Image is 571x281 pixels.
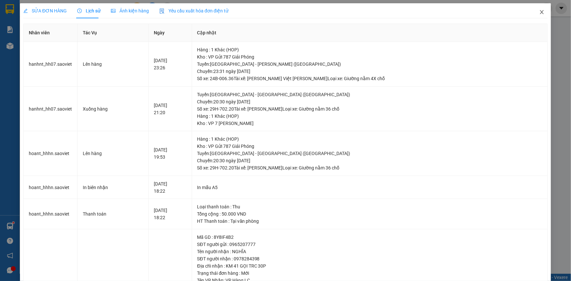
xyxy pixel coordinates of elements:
td: hoant_hhhn.saoviet [24,199,78,229]
span: edit [23,9,28,13]
td: hoant_hhhn.saoviet [24,176,78,199]
div: [DATE] 18:22 [154,207,187,221]
div: In biên nhận [83,184,143,191]
div: Hàng : 1 Khác (HOP) [197,46,542,53]
div: In mẫu A5 [197,184,542,191]
span: picture [111,9,116,13]
div: [DATE] 19:53 [154,146,187,161]
div: SĐT người gửi : 0965207777 [197,241,542,248]
span: close [539,9,544,15]
div: Loại thanh toán : Thu [197,203,542,210]
div: Thanh toán [83,210,143,218]
div: Kho : VP 7 [PERSON_NAME] [197,120,542,127]
button: Close [533,3,551,22]
td: hoant_hhhn.saoviet [24,131,78,176]
div: Địa chỉ nhận : KM 41 GỌI TRC 30P [197,262,542,270]
div: Trạng thái đơn hàng : Mới [197,270,542,277]
div: Tuyến : [GEOGRAPHIC_DATA] - [GEOGRAPHIC_DATA] ([GEOGRAPHIC_DATA]) Chuyến: 20:30 ngày [DATE] Số xe... [197,91,542,113]
th: Tác Vụ [78,24,149,42]
div: Hàng : 1 Khác (HOP) [197,113,542,120]
div: HT Thanh toán : Tại văn phòng [197,218,542,225]
div: Tuyến : [GEOGRAPHIC_DATA] - [GEOGRAPHIC_DATA] ([GEOGRAPHIC_DATA]) Chuyến: 20:30 ngày [DATE] Số xe... [197,150,542,171]
div: Hàng : 1 Khác (HOP) [197,135,542,143]
div: Tổng cộng : 50.000 VND [197,210,542,218]
div: Mã GD : 8Y8IF4B2 [197,234,542,241]
th: Ngày [149,24,192,42]
td: hanhnt_hh07.saoviet [24,42,78,87]
div: Lên hàng [83,150,143,157]
td: hanhnt_hh07.saoviet [24,87,78,132]
div: Kho : VP Gửi 787 Giải Phóng [197,53,542,61]
div: Tuyến : [GEOGRAPHIC_DATA] - [PERSON_NAME] ([GEOGRAPHIC_DATA]) Chuyến: 23:31 ngày [DATE] Số xe: 24... [197,61,542,82]
th: Nhân viên [24,24,78,42]
th: Cập nhật [192,24,548,42]
span: Lịch sử [77,8,100,13]
span: Yêu cầu xuất hóa đơn điện tử [159,8,228,13]
div: Tên người nhận : NGHĨA [197,248,542,255]
img: icon [159,9,165,14]
div: [DATE] 23:26 [154,57,187,71]
div: [DATE] 18:22 [154,180,187,195]
span: Ảnh kiện hàng [111,8,149,13]
div: SĐT người nhận : 0978284398 [197,255,542,262]
div: Kho : VP Gửi 787 Giải Phóng [197,143,542,150]
div: [DATE] 21:20 [154,102,187,116]
span: clock-circle [77,9,82,13]
span: SỬA ĐƠN HÀNG [23,8,67,13]
div: Xuống hàng [83,105,143,113]
div: Lên hàng [83,61,143,68]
